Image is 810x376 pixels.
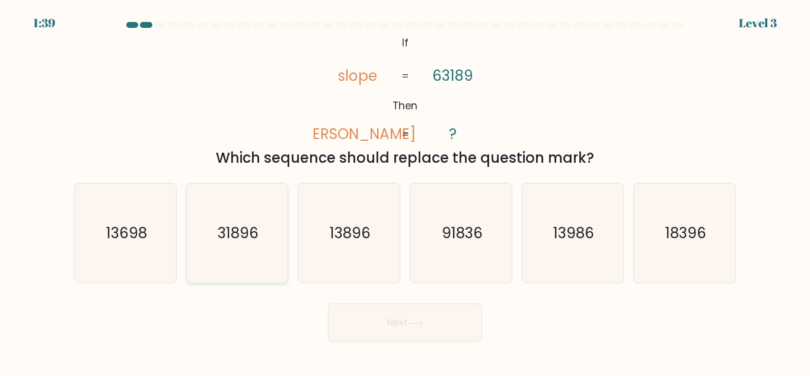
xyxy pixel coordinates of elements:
[441,223,482,244] text: 91836
[393,99,418,113] tspan: Then
[330,223,371,244] text: 13896
[401,69,409,83] tspan: =
[402,36,409,50] tspan: If
[298,124,416,144] tspan: [PERSON_NAME]
[106,223,146,244] text: 13698
[432,65,473,86] tspan: 63189
[739,14,777,32] div: Level 3
[665,223,706,244] text: 18396
[449,124,457,145] tspan: ?
[328,304,482,342] button: Next
[553,223,594,244] text: 13986
[218,223,259,244] text: 31896
[81,147,729,169] div: Which sequence should replace the question mark?
[401,127,409,141] tspan: =
[33,14,55,32] div: 1:39
[338,65,377,86] tspan: slope
[314,33,496,146] svg: @import url('[URL][DOMAIN_NAME]);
